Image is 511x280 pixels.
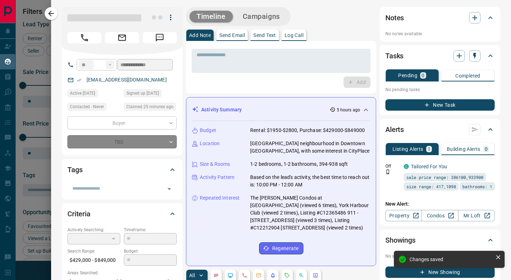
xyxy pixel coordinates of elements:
svg: Requests [284,273,290,278]
p: Size & Rooms [200,160,230,168]
span: Call [67,32,101,43]
span: Message [143,32,177,43]
div: Tasks [385,47,495,64]
p: Repeated Interest [200,194,240,202]
p: Areas Searched: [67,270,177,276]
span: Claimed 25 minutes ago [126,103,174,110]
div: Tue Oct 14 2025 [124,103,177,113]
div: Wed Dec 14 2022 [124,89,177,99]
span: Active [DATE] [70,90,95,97]
p: Activity Summary [201,106,242,113]
p: Off [385,163,400,169]
p: $429,000 - $849,000 [67,254,120,266]
p: No pending tasks [385,84,495,95]
p: Budget: [124,248,177,254]
p: Listing Alerts [392,147,423,152]
p: Rental: $1950-$2800, Purchase: $429000-$849000 [250,127,365,134]
p: 1 [428,147,430,152]
p: Add Note [189,33,211,38]
h2: Tasks [385,50,403,62]
svg: Agent Actions [313,273,318,278]
p: Budget [200,127,216,134]
button: Timeline [189,11,233,22]
span: Email [105,32,139,43]
div: condos.ca [404,164,409,169]
div: TBD [67,135,177,148]
p: 0 [485,147,488,152]
p: The [PERSON_NAME] Condos at [GEOGRAPHIC_DATA] (viewed 6 times), York Harbour Club (viewed 2 times... [250,194,370,232]
div: Tags [67,161,177,178]
div: Showings [385,232,495,249]
h2: Alerts [385,124,404,135]
p: 0 [422,73,424,78]
p: [GEOGRAPHIC_DATA] neighbourhood in Downtown [GEOGRAPHIC_DATA], with some interest in CityPlace [250,140,370,155]
div: Activity Summary5 hours ago [192,103,370,116]
svg: Emails [256,273,262,278]
span: Contacted - Never [70,103,104,110]
span: size range: 417,1098 [406,183,456,190]
div: Notes [385,9,495,26]
p: Location [200,140,220,147]
div: Changes saved [410,257,493,262]
div: Alerts [385,121,495,138]
button: New Task [385,99,495,111]
svg: Listing Alerts [270,273,276,278]
p: No notes available [385,31,495,37]
h2: Notes [385,12,404,23]
svg: Push Notification Only [385,169,390,174]
p: Send Email [219,33,245,38]
h2: Tags [67,164,82,175]
button: Regenerate [259,242,303,254]
svg: Notes [213,273,219,278]
p: Actively Searching: [67,227,120,233]
div: Mon Oct 13 2025 [67,89,120,99]
a: Condos [422,210,458,221]
a: Tailored For You [411,164,447,169]
h2: Criteria [67,208,90,220]
p: 5 hours ago [337,107,360,113]
button: New Showing [385,266,495,278]
span: Signed up [DATE] [126,90,159,97]
h2: Showings [385,234,416,246]
p: Search Range: [67,248,120,254]
div: Criteria [67,205,177,222]
a: Mr.Loft [458,210,495,221]
p: Timeframe: [124,227,177,233]
p: Based on the lead's activity, the best time to reach out is: 10:00 PM - 12:00 AM [250,174,370,189]
svg: Opportunities [298,273,304,278]
p: Pending [398,73,417,78]
p: New Alert: [385,200,495,208]
p: No showings booked [385,253,495,259]
p: Send Text [253,33,276,38]
svg: Email Verified [77,78,82,83]
span: bathrooms: 1 [462,183,492,190]
p: Building Alerts [447,147,480,152]
svg: Lead Browsing Activity [227,273,233,278]
p: Log Call [285,33,303,38]
span: sale price range: 386100,933900 [406,174,483,181]
p: Completed [455,73,480,78]
button: Open [164,184,174,194]
p: 1-2 bedrooms, 1-2 bathrooms, 394-938 sqft [250,160,348,168]
a: Property [385,210,422,221]
p: Activity Pattern [200,174,235,181]
p: All [189,273,195,278]
div: Buyer [67,116,177,130]
svg: Calls [242,273,247,278]
a: [EMAIL_ADDRESS][DOMAIN_NAME] [87,77,167,83]
button: Campaigns [236,11,287,22]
